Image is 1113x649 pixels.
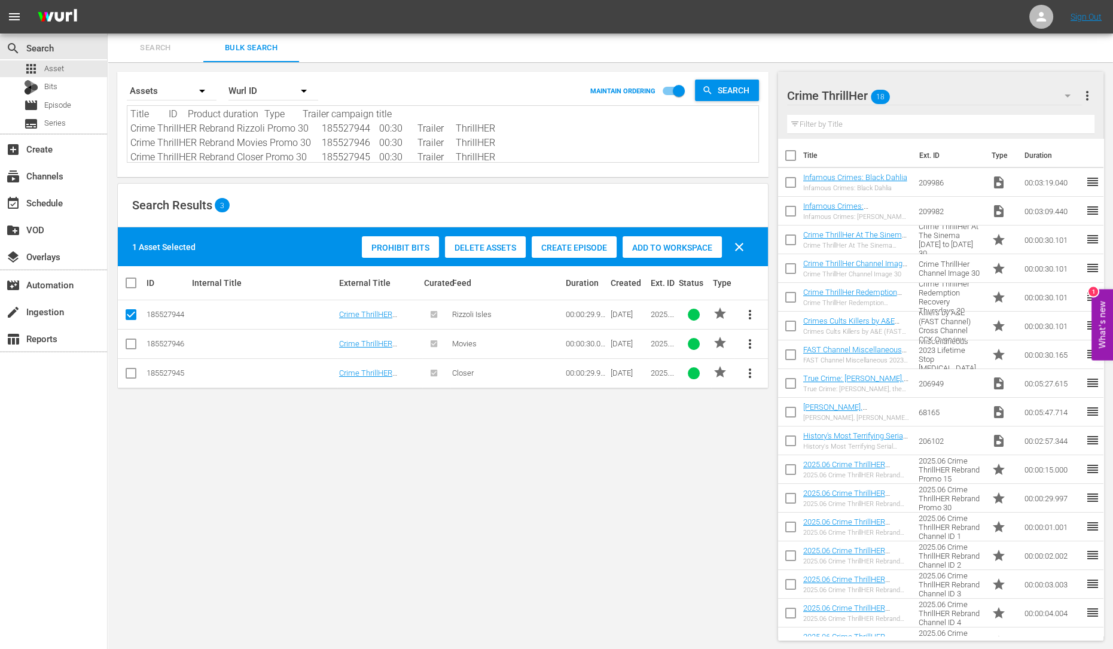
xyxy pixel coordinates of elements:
[1085,347,1100,361] span: reorder
[992,233,1006,247] span: Promo
[452,368,474,377] span: Closer
[651,278,675,288] div: Ext. ID
[1085,605,1100,620] span: reorder
[1020,312,1085,340] td: 00:00:30.101
[192,278,336,288] div: Internal Title
[732,240,746,254] span: clear
[992,491,1006,505] span: Promo
[147,339,188,348] div: 185527946
[803,288,902,306] a: Crime ThrillHer Redemption Recovery Thursdays 30
[803,374,908,392] a: True Crime: [PERSON_NAME], the Son of [PERSON_NAME]
[452,310,492,319] span: Rizzoli Isles
[1085,548,1100,562] span: reorder
[215,201,230,209] span: 3
[803,270,910,278] div: Crime ThrillHer Channel Image 30
[1085,376,1100,390] span: reorder
[803,500,910,508] div: 2025.06 Crime ThrillHER Rebrand Promo 30
[992,520,1006,534] span: Promo
[1020,513,1085,541] td: 00:00:01.001
[1085,203,1100,218] span: reorder
[651,339,675,420] span: 2025.06 Crime ThrillHER Rebrand Promo 30
[992,319,1006,333] span: Promo
[803,173,907,182] a: Infamous Crimes: Black Dahlia
[914,599,987,627] td: 2025.06 Crime ThrillHER Rebrand Channel ID 4
[1085,433,1100,447] span: reorder
[912,139,984,172] th: Ext. ID
[803,230,907,248] a: Crime ThrillHer At The Sinema [DATE] to [DATE] 30
[1020,570,1085,599] td: 00:00:03.003
[228,74,318,108] div: Wurl ID
[725,233,754,261] button: clear
[713,80,759,101] span: Search
[803,471,910,479] div: 2025.06 Crime ThrillHER Rebrand Promo 15
[611,310,647,319] div: [DATE]
[623,243,722,252] span: Add to Workspace
[914,369,987,398] td: 206949
[803,575,890,593] a: 2025.06 Crime ThrillHER Rebrand Channel ID 3
[6,142,20,157] span: Create
[362,236,439,258] button: Prohibit Bits
[803,615,910,623] div: 2025.06 Crime ThrillHER Rebrand Channel ID 4
[1020,426,1085,455] td: 00:02:57.344
[992,405,1006,419] span: Video
[132,198,212,212] span: Search Results
[29,3,86,31] img: ans4CAIJ8jUAAAAAAAAAAAAAAAAAAAAAAAAgQb4GAAAAAAAAAAAAAAAAAAAAAAAAJMjXAAAAAAAAAAAAAAAAAAAAAAAAgAT5G...
[992,261,1006,276] span: Promo
[713,336,727,350] span: PROMO
[914,484,987,513] td: 2025.06 Crime ThrillHER Rebrand Promo 30
[787,79,1082,112] div: Crime ThrillHer
[532,236,617,258] button: Create Episode
[44,117,66,129] span: Series
[651,368,675,449] span: 2025.06 Crime ThrillHER Rebrand Promo 30
[24,117,38,131] span: Series
[611,278,647,288] div: Created
[992,635,1006,649] span: Promo
[1085,490,1100,505] span: reorder
[914,168,987,197] td: 209986
[984,139,1017,172] th: Type
[1017,139,1089,172] th: Duration
[713,278,732,288] div: Type
[1085,404,1100,419] span: reorder
[1085,519,1100,534] span: reorder
[803,557,910,565] div: 2025.06 Crime ThrillHER Rebrand Channel ID 2
[914,426,987,455] td: 206102
[115,41,196,55] span: Search
[736,300,764,329] button: more_vert
[1020,599,1085,627] td: 00:00:04.004
[24,62,38,76] span: Asset
[914,312,987,340] td: Crimes Cults Killers by A&E (FAST Channel) Cross Channel CCK Overview Image
[611,368,647,377] div: [DATE]
[6,305,20,319] span: Ingestion
[1085,634,1100,648] span: reorder
[1020,283,1085,312] td: 00:00:30.101
[803,414,910,422] div: [PERSON_NAME], [PERSON_NAME], [PERSON_NAME]
[914,197,987,226] td: 209982
[803,202,881,228] a: Infamous Crimes: [PERSON_NAME] Ponzi Scheme
[803,546,890,564] a: 2025.06 Crime ThrillHER Rebrand Channel ID 2
[452,339,477,348] span: Movies
[566,310,608,319] div: 00:00:29.997
[713,306,727,321] span: PROMO
[914,254,987,283] td: Crime ThrillHer Channel Image 30
[803,316,906,343] a: Crimes Cults Killers by A&E (FAST Channel) Cross Channel CCK Overview Image
[6,169,20,184] span: Channels
[803,184,907,192] div: Infamous Crimes: Black Dahlia
[1085,175,1100,189] span: reorder
[992,348,1006,362] span: Promo
[1085,577,1100,591] span: reorder
[1020,168,1085,197] td: 00:03:19.040
[566,368,608,377] div: 00:00:29.997
[803,403,867,429] a: [PERSON_NAME], [PERSON_NAME], [PERSON_NAME]
[803,345,907,372] a: FAST Channel Miscellaneous 2023 Lifetime Stop [MEDICAL_DATA] Life PSA
[803,328,910,336] div: Crimes Cults Killers by A&E (FAST Channel) Cross Channel CCK Overview Image
[736,359,764,388] button: more_vert
[803,489,890,507] a: 2025.06 Crime ThrillHER Rebrand Promo 30
[1020,254,1085,283] td: 00:00:30.101
[445,236,526,258] button: Delete Assets
[679,278,709,288] div: Status
[566,278,608,288] div: Duration
[992,462,1006,477] span: Promo
[992,376,1006,391] span: Video
[132,241,196,253] div: 1 Asset Selected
